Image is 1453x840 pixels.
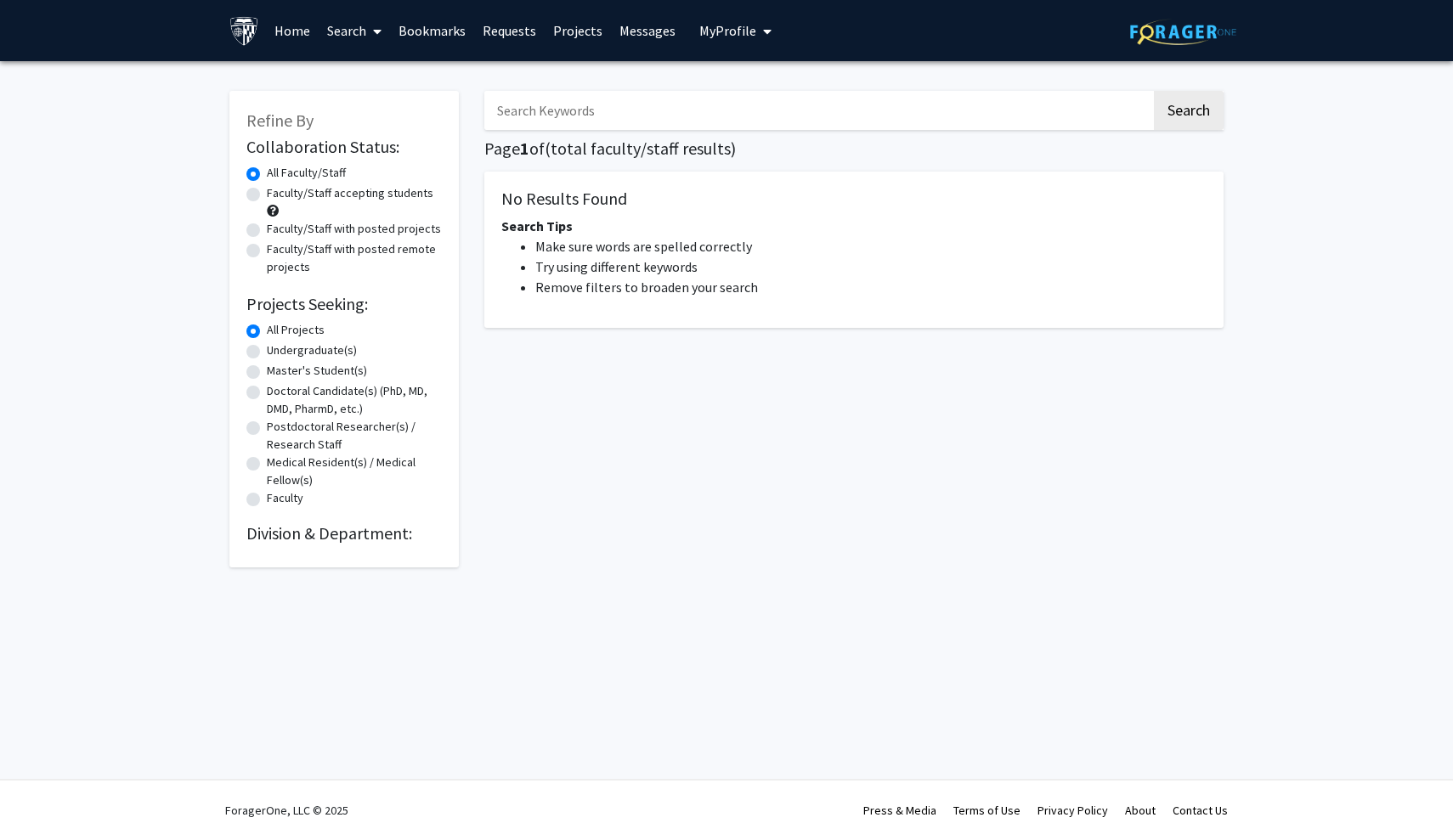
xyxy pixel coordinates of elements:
span: Search Tips [501,217,573,234]
img: Johns Hopkins University Logo [229,16,259,46]
a: Contact Us [1173,803,1228,818]
a: Search [319,1,390,60]
h2: Projects Seeking: [246,294,442,314]
span: Refine By [246,110,314,131]
nav: Page navigation [484,345,1224,384]
input: Search Keywords [484,91,1151,130]
h2: Collaboration Status: [246,137,442,157]
h2: Division & Department: [246,523,442,544]
div: ForagerOne, LLC © 2025 [225,781,348,840]
h5: No Results Found [501,189,1207,209]
label: Faculty [267,489,303,507]
a: Terms of Use [953,803,1020,818]
label: All Faculty/Staff [267,164,346,182]
iframe: Chat [1381,764,1440,827]
a: Press & Media [863,803,936,818]
a: Requests [474,1,545,60]
a: Bookmarks [390,1,474,60]
button: Search [1154,91,1224,130]
label: Medical Resident(s) / Medical Fellow(s) [267,454,442,489]
a: Home [266,1,319,60]
img: ForagerOne Logo [1130,19,1236,45]
h1: Page of ( total faculty/staff results) [484,138,1224,159]
label: All Projects [267,321,325,339]
label: Undergraduate(s) [267,341,357,359]
span: 1 [520,138,529,159]
span: My Profile [699,22,756,39]
label: Master's Student(s) [267,362,367,380]
a: About [1125,803,1156,818]
label: Doctoral Candidate(s) (PhD, MD, DMD, PharmD, etc.) [267,382,442,418]
li: Remove filters to broaden your search [535,277,1207,297]
label: Faculty/Staff with posted projects [267,220,441,238]
li: Try using different keywords [535,257,1207,277]
a: Projects [545,1,611,60]
label: Postdoctoral Researcher(s) / Research Staff [267,418,442,454]
label: Faculty/Staff with posted remote projects [267,240,442,276]
a: Messages [611,1,684,60]
label: Faculty/Staff accepting students [267,184,433,202]
li: Make sure words are spelled correctly [535,236,1207,257]
a: Privacy Policy [1037,803,1108,818]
